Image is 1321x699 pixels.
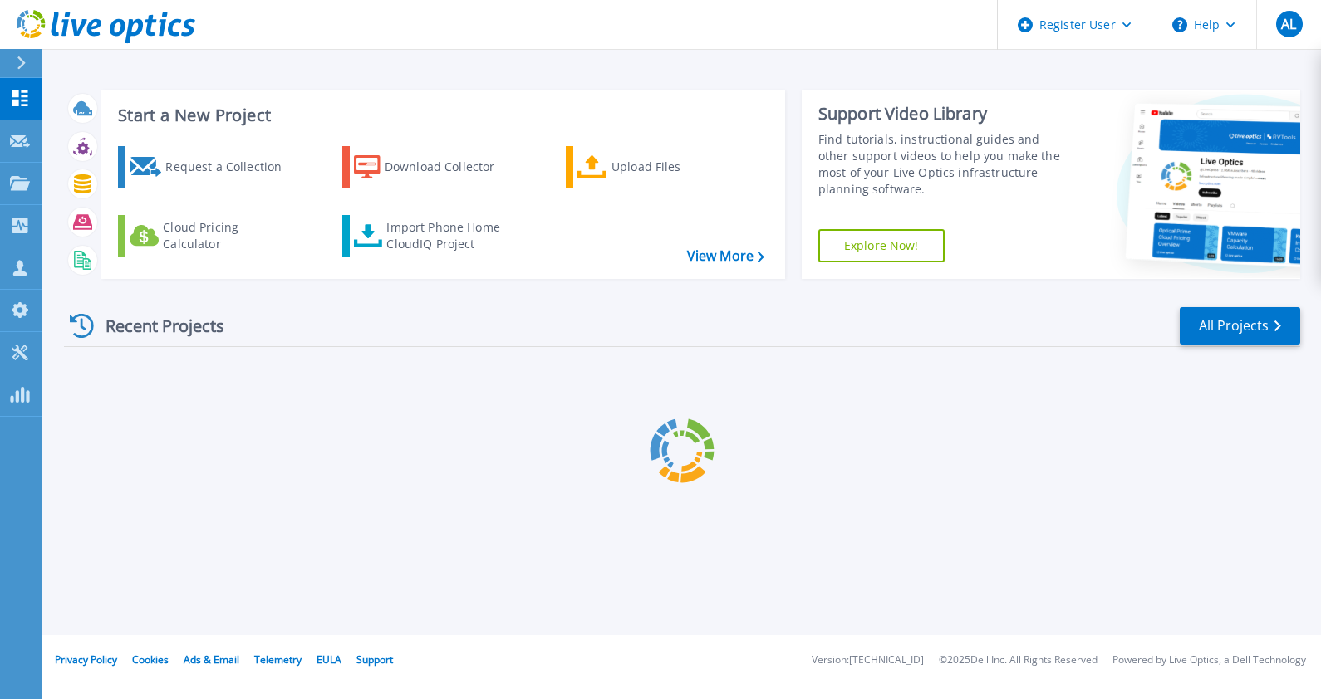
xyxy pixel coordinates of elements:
div: Upload Files [611,150,744,183]
li: © 2025 Dell Inc. All Rights Reserved [939,655,1098,666]
a: Cloud Pricing Calculator [118,215,303,257]
div: Cloud Pricing Calculator [163,219,296,252]
a: EULA [317,653,341,667]
div: Find tutorials, instructional guides and other support videos to help you make the most of your L... [818,131,1069,198]
a: Explore Now! [818,229,945,262]
li: Version: [TECHNICAL_ID] [812,655,924,666]
div: Support Video Library [818,103,1069,125]
div: Download Collector [385,150,518,183]
div: Recent Projects [64,306,247,346]
a: Download Collector [342,146,528,188]
span: AL [1281,17,1296,31]
a: Upload Files [566,146,751,188]
div: Request a Collection [165,150,298,183]
a: Ads & Email [184,653,239,667]
a: View More [687,248,764,264]
li: Powered by Live Optics, a Dell Technology [1112,655,1306,666]
a: Request a Collection [118,146,303,188]
a: Privacy Policy [55,653,117,667]
a: Cookies [132,653,169,667]
a: Support [356,653,393,667]
a: Telemetry [254,653,302,667]
h3: Start a New Project [118,106,764,125]
a: All Projects [1180,307,1300,345]
div: Import Phone Home CloudIQ Project [386,219,516,252]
